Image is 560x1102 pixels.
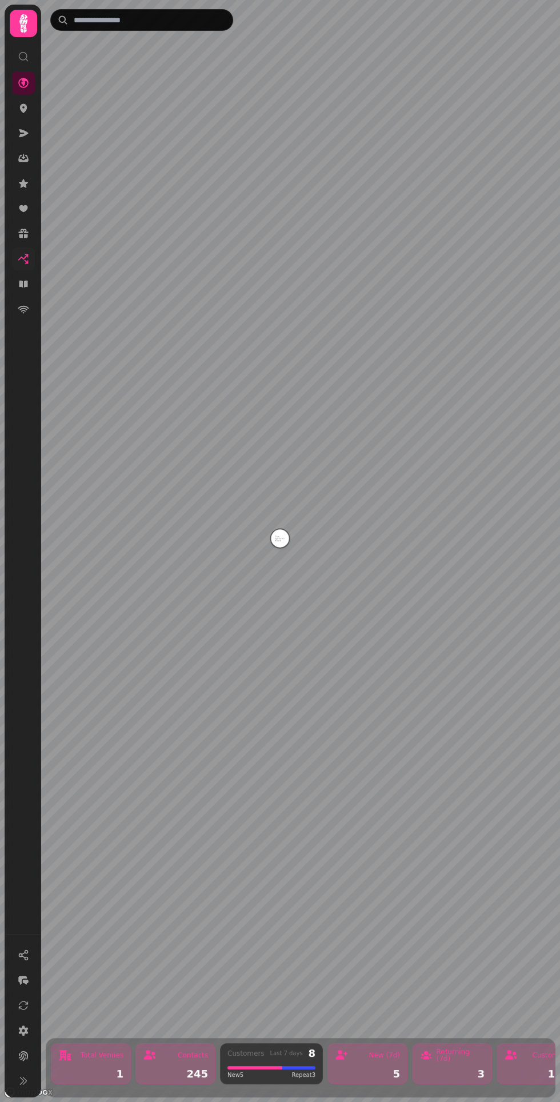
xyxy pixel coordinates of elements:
div: Last 7 days [270,1051,302,1056]
div: Contacts [178,1052,208,1059]
span: New 5 [227,1071,243,1079]
div: New (7d) [369,1052,400,1059]
div: Customers [227,1050,265,1057]
div: 3 [419,1069,485,1079]
div: 8 [308,1048,315,1059]
div: 1 [58,1069,123,1079]
button: The Queens Head [271,529,289,548]
div: Total Venues [81,1052,123,1059]
div: Map marker [271,529,289,551]
div: 245 [143,1069,208,1079]
span: Repeat 3 [291,1071,315,1079]
div: Returning (7d) [436,1048,485,1062]
a: Mapbox logo [3,1085,54,1099]
div: 5 [335,1069,400,1079]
